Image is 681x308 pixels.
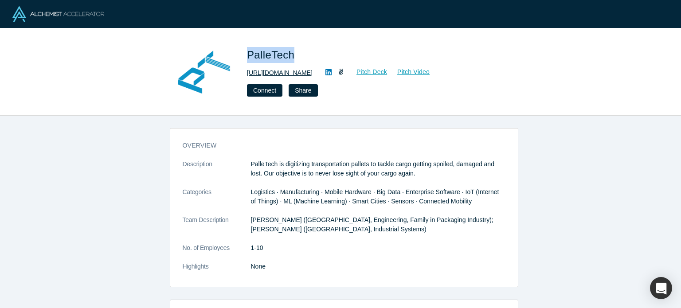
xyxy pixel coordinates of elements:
[251,188,499,205] span: Logistics · Manufacturing · Mobile Hardware · Big Data · Enterprise Software · IoT (Internet of T...
[347,67,387,77] a: Pitch Deck
[183,243,251,262] dt: No. of Employees
[183,187,251,215] dt: Categories
[251,215,505,234] p: [PERSON_NAME] ([GEOGRAPHIC_DATA], Engineering, Family in Packaging Industry); [PERSON_NAME] ([GEO...
[251,243,505,253] dd: 1-10
[172,41,235,103] img: PalleTech's Logo
[247,68,313,78] a: [URL][DOMAIN_NAME]
[183,262,251,281] dt: Highlights
[183,141,493,150] h3: overview
[251,160,505,178] p: PalleTech is digitizing transportation pallets to tackle cargo getting spoiled, damaged and lost....
[251,262,505,271] p: None
[387,67,430,77] a: Pitch Video
[183,215,251,243] dt: Team Description
[247,49,297,61] span: PalleTech
[247,84,282,97] button: Connect
[183,160,251,187] dt: Description
[289,84,317,97] button: Share
[12,6,104,22] img: Alchemist Logo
